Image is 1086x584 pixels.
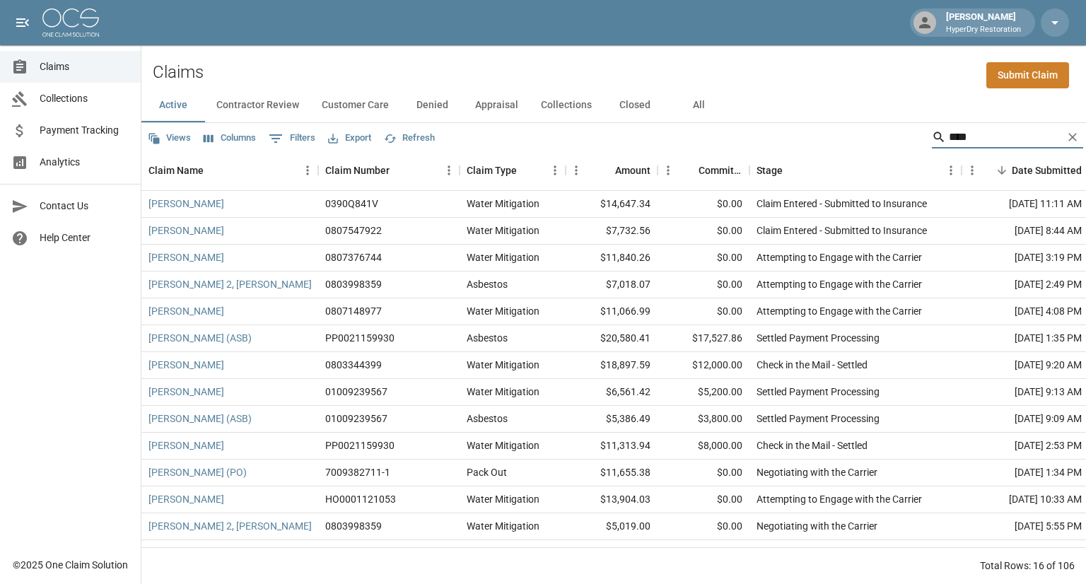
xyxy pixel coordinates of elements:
[325,411,387,426] div: 01009239567
[148,492,224,506] a: [PERSON_NAME]
[566,433,658,460] div: $11,313.94
[658,379,749,406] div: $5,200.00
[467,519,539,533] div: Water Mitigation
[148,277,312,291] a: [PERSON_NAME] 2, [PERSON_NAME]
[467,304,539,318] div: Water Mitigation
[148,465,247,479] a: [PERSON_NAME] (PO)
[144,127,194,149] button: Views
[544,160,566,181] button: Menu
[566,352,658,379] div: $18,897.59
[148,411,252,426] a: [PERSON_NAME] (ASB)
[40,123,129,138] span: Payment Tracking
[566,271,658,298] div: $7,018.07
[757,197,927,211] div: Claim Entered - Submitted to Insurance
[438,160,460,181] button: Menu
[325,546,396,560] div: 010469023-801
[603,88,667,122] button: Closed
[325,250,382,264] div: 0807376744
[148,151,204,190] div: Claim Name
[566,406,658,433] div: $5,386.49
[390,160,409,180] button: Sort
[757,151,783,190] div: Stage
[325,304,382,318] div: 0807148977
[325,438,395,452] div: PP0021159930
[325,277,382,291] div: 0803998359
[658,271,749,298] div: $0.00
[297,160,318,181] button: Menu
[467,385,539,399] div: Water Mitigation
[325,385,387,399] div: 01009239567
[310,88,400,122] button: Customer Care
[757,331,880,345] div: Settled Payment Processing
[148,546,224,560] a: [PERSON_NAME]
[757,519,877,533] div: Negotiating with the Carrier
[325,519,382,533] div: 0803998359
[467,197,539,211] div: Water Mitigation
[148,223,224,238] a: [PERSON_NAME]
[757,438,868,452] div: Check in the Mail - Settled
[699,151,742,190] div: Committed Amount
[566,379,658,406] div: $6,561.42
[658,151,749,190] div: Committed Amount
[566,540,658,567] div: $27,139.26
[517,160,537,180] button: Sort
[530,88,603,122] button: Collections
[13,558,128,572] div: © 2025 One Claim Solution
[325,465,390,479] div: 7009382711-1
[566,298,658,325] div: $11,066.99
[749,151,962,190] div: Stage
[986,62,1069,88] a: Submit Claim
[962,160,983,181] button: Menu
[148,197,224,211] a: [PERSON_NAME]
[615,151,650,190] div: Amount
[757,546,877,560] div: Negotiating with the Carrier
[566,460,658,486] div: $11,655.38
[141,151,318,190] div: Claim Name
[658,460,749,486] div: $0.00
[153,62,204,83] h2: Claims
[757,223,927,238] div: Claim Entered - Submitted to Insurance
[595,160,615,180] button: Sort
[467,151,517,190] div: Claim Type
[757,411,880,426] div: Settled Payment Processing
[467,277,508,291] div: Asbestos
[566,325,658,352] div: $20,580.41
[325,358,382,372] div: 0803344399
[658,486,749,513] div: $0.00
[566,151,658,190] div: Amount
[566,486,658,513] div: $13,904.03
[325,223,382,238] div: 0807547922
[992,160,1012,180] button: Sort
[40,199,129,214] span: Contact Us
[148,385,224,399] a: [PERSON_NAME]
[658,245,749,271] div: $0.00
[40,91,129,106] span: Collections
[148,438,224,452] a: [PERSON_NAME]
[141,88,205,122] button: Active
[940,10,1027,35] div: [PERSON_NAME]
[658,406,749,433] div: $3,800.00
[566,245,658,271] div: $11,840.26
[658,191,749,218] div: $0.00
[40,155,129,170] span: Analytics
[467,465,507,479] div: Pack Out
[667,88,730,122] button: All
[400,88,464,122] button: Denied
[566,218,658,245] div: $7,732.56
[658,298,749,325] div: $0.00
[1012,151,1082,190] div: Date Submitted
[148,304,224,318] a: [PERSON_NAME]
[265,127,319,150] button: Show filters
[148,331,252,345] a: [PERSON_NAME] (ASB)
[658,433,749,460] div: $8,000.00
[566,191,658,218] div: $14,647.34
[325,197,378,211] div: 0390Q841V
[8,8,37,37] button: open drawer
[467,250,539,264] div: Water Mitigation
[467,492,539,506] div: Water Mitigation
[464,88,530,122] button: Appraisal
[757,492,922,506] div: Attempting to Engage with the Carrier
[204,160,223,180] button: Sort
[757,385,880,399] div: Settled Payment Processing
[566,513,658,540] div: $5,019.00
